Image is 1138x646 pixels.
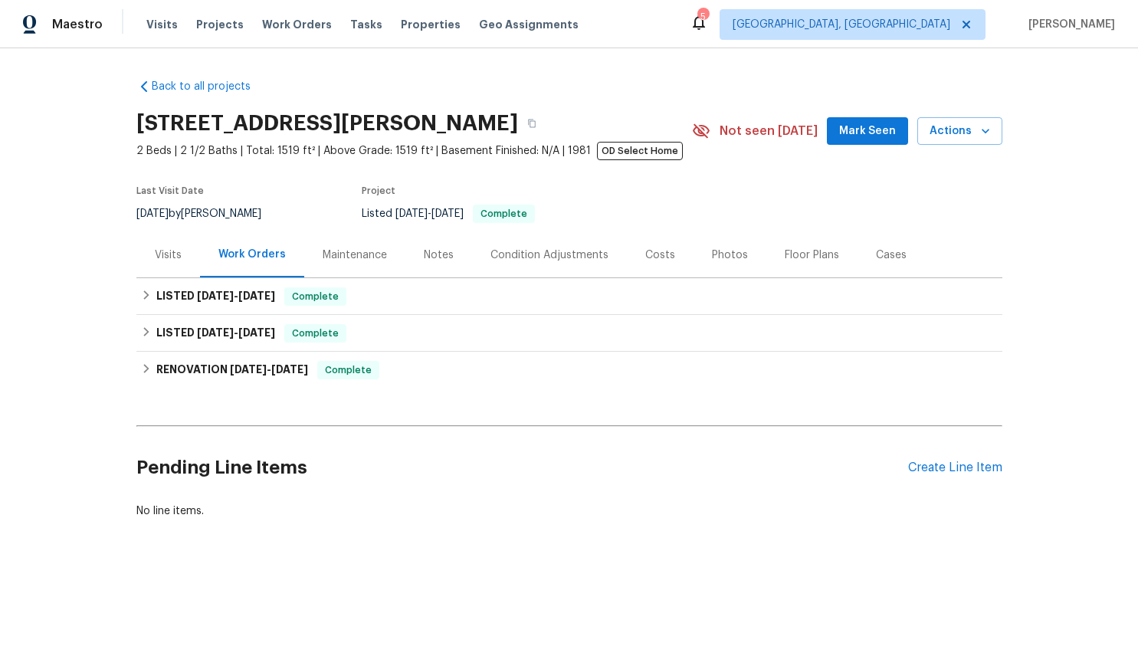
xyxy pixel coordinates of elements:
[286,289,345,304] span: Complete
[597,142,683,160] span: OD Select Home
[238,290,275,301] span: [DATE]
[136,116,518,131] h2: [STREET_ADDRESS][PERSON_NAME]
[136,208,169,219] span: [DATE]
[362,186,395,195] span: Project
[238,327,275,338] span: [DATE]
[930,122,990,141] span: Actions
[197,327,234,338] span: [DATE]
[136,205,280,223] div: by [PERSON_NAME]
[395,208,464,219] span: -
[323,248,387,263] div: Maintenance
[645,248,675,263] div: Costs
[230,364,267,375] span: [DATE]
[136,143,692,159] span: 2 Beds | 2 1/2 Baths | Total: 1519 ft² | Above Grade: 1519 ft² | Basement Finished: N/A | 1981
[876,248,907,263] div: Cases
[917,117,1002,146] button: Actions
[319,362,378,378] span: Complete
[230,364,308,375] span: -
[136,352,1002,389] div: RENOVATION [DATE]-[DATE]Complete
[401,17,461,32] span: Properties
[1022,17,1115,32] span: [PERSON_NAME]
[156,324,275,343] h6: LISTED
[271,364,308,375] span: [DATE]
[424,248,454,263] div: Notes
[431,208,464,219] span: [DATE]
[136,278,1002,315] div: LISTED [DATE]-[DATE]Complete
[52,17,103,32] span: Maestro
[839,122,896,141] span: Mark Seen
[155,248,182,263] div: Visits
[146,17,178,32] span: Visits
[136,315,1002,352] div: LISTED [DATE]-[DATE]Complete
[136,186,204,195] span: Last Visit Date
[362,208,535,219] span: Listed
[156,361,308,379] h6: RENOVATION
[479,17,579,32] span: Geo Assignments
[196,17,244,32] span: Projects
[286,326,345,341] span: Complete
[490,248,608,263] div: Condition Adjustments
[350,19,382,30] span: Tasks
[197,290,234,301] span: [DATE]
[518,110,546,137] button: Copy Address
[908,461,1002,475] div: Create Line Item
[697,9,708,25] div: 5
[474,209,533,218] span: Complete
[136,432,908,503] h2: Pending Line Items
[712,248,748,263] div: Photos
[136,79,284,94] a: Back to all projects
[197,327,275,338] span: -
[197,290,275,301] span: -
[136,503,1002,519] div: No line items.
[733,17,950,32] span: [GEOGRAPHIC_DATA], [GEOGRAPHIC_DATA]
[395,208,428,219] span: [DATE]
[785,248,839,263] div: Floor Plans
[218,247,286,262] div: Work Orders
[156,287,275,306] h6: LISTED
[827,117,908,146] button: Mark Seen
[720,123,818,139] span: Not seen [DATE]
[262,17,332,32] span: Work Orders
